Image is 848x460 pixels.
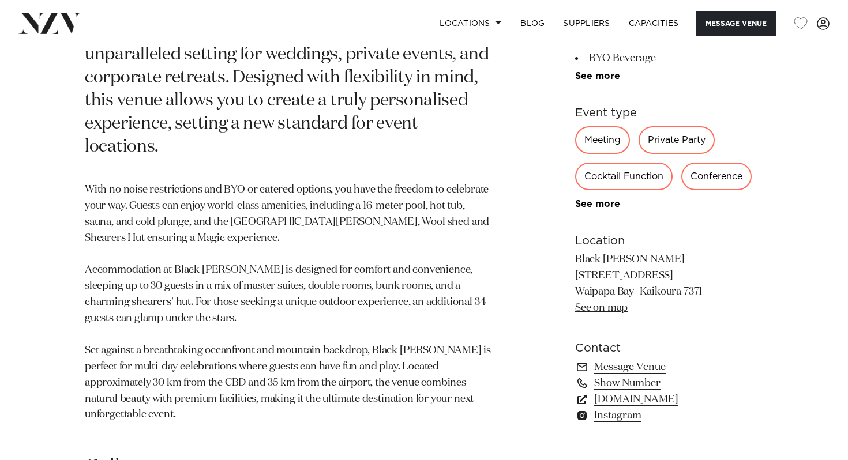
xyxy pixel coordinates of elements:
a: SUPPLIERS [554,11,619,36]
a: Locations [430,11,511,36]
div: Private Party [639,126,715,154]
a: Show Number [575,375,763,391]
h6: Location [575,232,763,250]
div: Conference [681,163,752,190]
a: Instagram [575,407,763,423]
p: With no noise restrictions and BYO or catered options, you have the freedom to celebrate your way... [85,182,493,423]
p: Black [PERSON_NAME] [STREET_ADDRESS] Waipapa Bay | Kaikōura 7371 [575,252,763,316]
li: BYO Beverage [575,50,763,66]
h6: Event type [575,104,763,122]
img: nzv-logo.png [18,13,81,33]
button: Message Venue [696,11,776,36]
a: BLOG [511,11,554,36]
a: See on map [575,302,628,312]
a: Capacities [620,11,688,36]
div: Meeting [575,126,630,154]
a: Message Venue [575,359,763,375]
div: Cocktail Function [575,163,673,190]
a: [DOMAIN_NAME] [575,391,763,407]
h6: Contact [575,339,763,356]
